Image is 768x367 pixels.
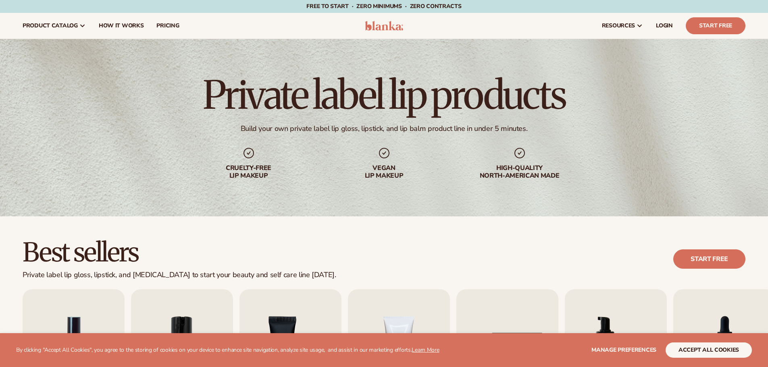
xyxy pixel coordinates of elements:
[673,249,745,269] a: Start free
[203,76,565,114] h1: Private label lip products
[23,239,336,266] h2: Best sellers
[306,2,461,10] span: Free to start · ZERO minimums · ZERO contracts
[156,23,179,29] span: pricing
[656,23,673,29] span: LOGIN
[92,13,150,39] a: How It Works
[686,17,745,34] a: Start Free
[16,347,439,354] p: By clicking "Accept All Cookies", you agree to the storing of cookies on your device to enhance s...
[649,13,679,39] a: LOGIN
[333,164,436,180] div: Vegan lip makeup
[602,23,635,29] span: resources
[591,342,656,358] button: Manage preferences
[23,23,78,29] span: product catalog
[16,13,92,39] a: product catalog
[241,124,528,133] div: Build your own private label lip gloss, lipstick, and lip balm product line in under 5 minutes.
[412,346,439,354] a: Learn More
[197,164,300,180] div: Cruelty-free lip makeup
[666,342,752,358] button: accept all cookies
[595,13,649,39] a: resources
[150,13,185,39] a: pricing
[365,21,403,31] img: logo
[99,23,144,29] span: How It Works
[468,164,571,180] div: High-quality North-american made
[23,271,336,280] div: Private label lip gloss, lipstick, and [MEDICAL_DATA] to start your beauty and self care line [DA...
[591,346,656,354] span: Manage preferences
